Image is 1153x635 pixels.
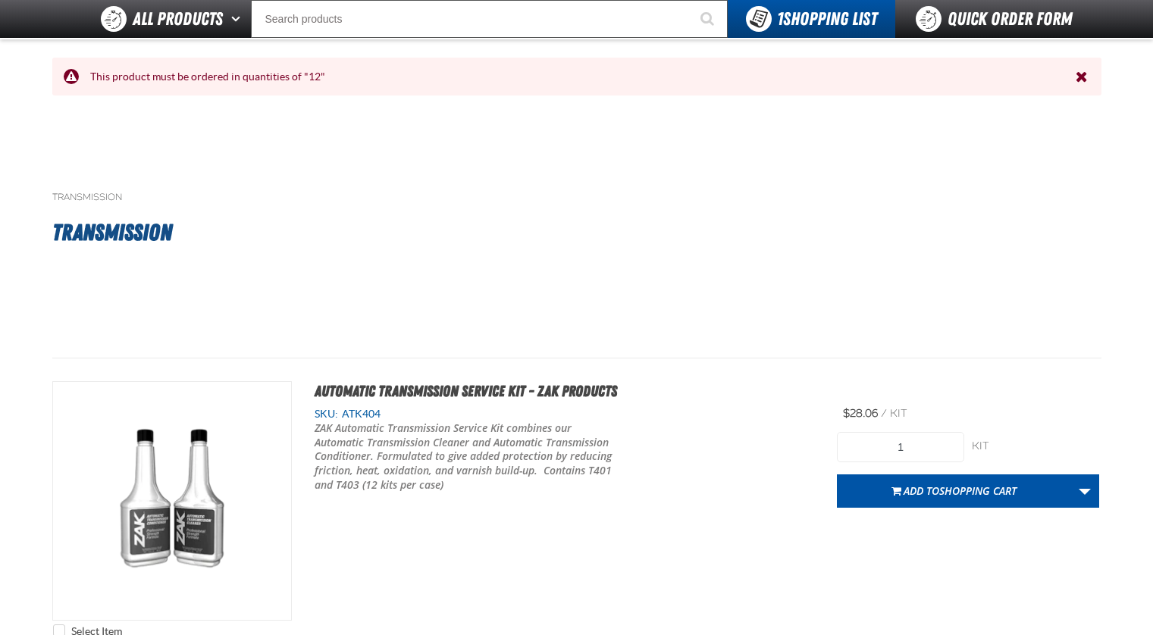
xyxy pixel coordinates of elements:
[52,191,1101,203] nav: Breadcrumbs
[972,439,1099,454] div: kit
[315,382,617,400] a: Automatic Transmission Service Kit - ZAK Products
[837,432,964,462] input: Product Quantity
[315,407,815,421] div: SKU:
[904,483,1017,498] span: Add to
[1070,474,1099,508] a: More Actions
[338,408,381,420] span: ATK404
[53,382,291,620] img: Automatic Transmission Service Kit - ZAK Products
[53,382,291,620] : View Details of the Automatic Transmission Service Kit - ZAK Products
[777,8,783,30] strong: 1
[843,407,878,420] span: $28.06
[890,407,907,420] span: kit
[837,474,1071,508] button: Add toShopping Cart
[881,407,887,420] span: /
[52,212,1101,253] h1: Transmission
[52,191,122,203] a: Transmission
[1072,65,1094,88] button: Close the Notification
[315,421,615,493] p: ZAK Automatic Transmission Service Kit combines our Automatic Transmission Cleaner and Automatic ...
[79,70,1076,84] div: This product must be ordered in quantities of "12"
[133,5,223,33] span: All Products
[777,8,877,30] span: Shopping List
[939,483,1017,498] span: Shopping Cart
